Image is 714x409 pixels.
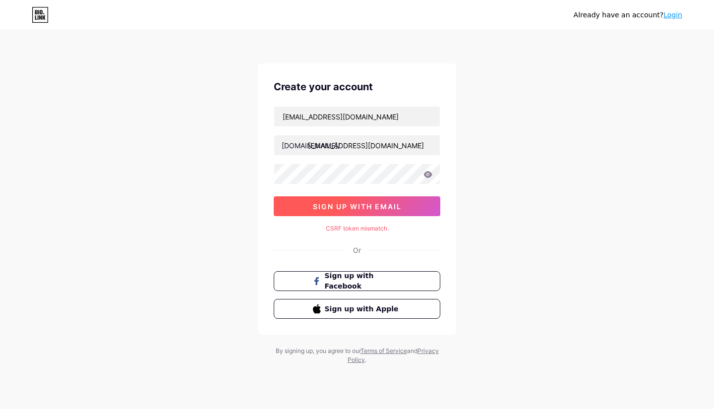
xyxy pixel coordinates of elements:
button: sign up with email [274,196,440,216]
input: username [274,135,440,155]
a: Terms of Service [360,347,407,354]
div: Already have an account? [574,10,682,20]
span: Sign up with Apple [325,304,402,314]
span: Sign up with Facebook [325,271,402,292]
div: Or [353,245,361,255]
input: Email [274,107,440,126]
div: [DOMAIN_NAME]/ [282,140,340,151]
a: Login [663,11,682,19]
button: Sign up with Apple [274,299,440,319]
div: By signing up, you agree to our and . [273,347,441,364]
button: Sign up with Facebook [274,271,440,291]
div: CSRF token mismatch. [274,224,440,233]
div: Create your account [274,79,440,94]
span: sign up with email [313,202,402,211]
